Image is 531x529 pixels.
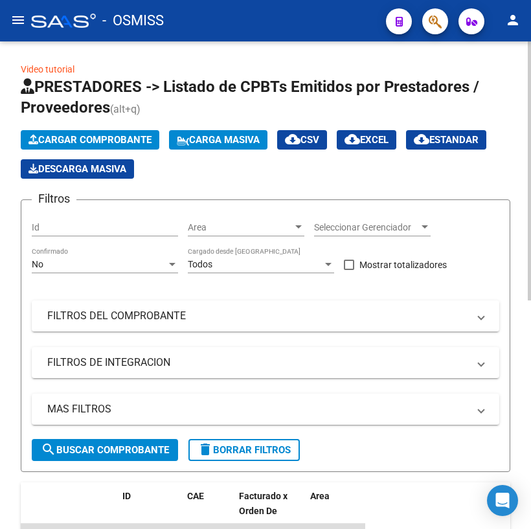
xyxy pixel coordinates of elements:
button: Carga Masiva [169,130,267,150]
span: EXCEL [345,134,389,146]
mat-icon: cloud_download [414,131,429,147]
button: CSV [277,130,327,150]
span: Area [188,222,293,233]
span: Carga Masiva [177,134,260,146]
mat-icon: search [41,442,56,457]
mat-panel-title: MAS FILTROS [47,402,468,416]
span: (alt+q) [110,103,141,115]
mat-icon: cloud_download [345,131,360,147]
span: ID [122,491,131,501]
button: Estandar [406,130,486,150]
span: Estandar [414,134,479,146]
app-download-masive: Descarga masiva de comprobantes (adjuntos) [21,159,134,179]
h3: Filtros [32,190,76,208]
span: Descarga Masiva [28,163,126,175]
span: PRESTADORES -> Listado de CPBTs Emitidos por Prestadores / Proveedores [21,78,479,117]
span: Todos [188,259,212,269]
span: CAE [187,491,204,501]
mat-icon: person [505,12,521,28]
mat-panel-title: FILTROS DE INTEGRACION [47,355,468,370]
button: Cargar Comprobante [21,130,159,150]
span: Borrar Filtros [198,444,291,456]
button: Borrar Filtros [188,439,300,461]
span: CSV [285,134,319,146]
mat-icon: cloud_download [285,131,300,147]
span: - OSMISS [102,6,164,35]
a: Video tutorial [21,64,74,74]
span: Seleccionar Gerenciador [314,222,419,233]
button: Buscar Comprobante [32,439,178,461]
mat-panel-title: FILTROS DEL COMPROBANTE [47,309,468,323]
button: EXCEL [337,130,396,150]
span: Mostrar totalizadores [359,257,447,273]
mat-expansion-panel-header: FILTROS DEL COMPROBANTE [32,300,499,332]
button: Descarga Masiva [21,159,134,179]
span: Cargar Comprobante [28,134,152,146]
span: Facturado x Orden De [239,491,288,516]
span: Area [310,491,330,501]
mat-expansion-panel-header: FILTROS DE INTEGRACION [32,347,499,378]
mat-expansion-panel-header: MAS FILTROS [32,394,499,425]
mat-icon: delete [198,442,213,457]
div: Open Intercom Messenger [487,485,518,516]
mat-icon: menu [10,12,26,28]
span: No [32,259,43,269]
span: Buscar Comprobante [41,444,169,456]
